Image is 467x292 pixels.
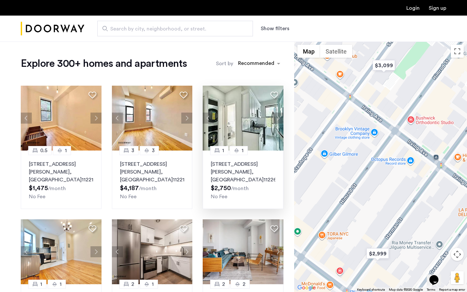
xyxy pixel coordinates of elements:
[40,280,42,288] span: 1
[203,219,283,284] img: 2016_638666715889673601.jpeg
[243,280,245,288] span: 2
[120,160,185,184] p: [STREET_ADDRESS][PERSON_NAME] 11221
[237,59,274,69] div: Recommended
[120,194,137,199] span: No Fee
[112,113,123,124] button: Previous apartment
[152,280,154,288] span: 1
[222,280,225,288] span: 2
[29,185,48,191] span: $1,475
[272,113,283,124] button: Next apartment
[427,266,448,286] iframe: chat widget
[21,246,32,257] button: Previous apartment
[364,246,391,261] div: $2,999
[203,113,214,124] button: Previous apartment
[29,194,45,199] span: No Fee
[21,219,102,284] img: 2012_638680378881248573.jpeg
[21,151,102,209] a: 0.51[STREET_ADDRESS][PERSON_NAME], [GEOGRAPHIC_DATA]11221No Fee
[131,147,134,154] span: 3
[90,246,102,257] button: Next apartment
[370,58,398,73] div: $3,099
[65,147,67,154] span: 1
[357,287,385,292] button: Keyboard shortcuts
[231,186,249,191] sub: /month
[211,185,231,191] span: $2,750
[261,25,289,32] button: Show or hide filters
[60,280,62,288] span: 1
[112,86,193,151] img: 2016_638508057423839647.jpeg
[272,246,283,257] button: Next apartment
[427,287,435,292] a: Terms
[112,246,123,257] button: Previous apartment
[203,246,214,257] button: Previous apartment
[439,287,465,292] a: Report a map error
[21,17,84,41] img: logo
[222,147,224,154] span: 1
[181,113,192,124] button: Next apartment
[429,6,446,11] a: Registration
[451,45,464,58] button: Toggle fullscreen view
[110,25,235,33] span: Search by city, neighborhood, or street.
[139,186,157,191] sub: /month
[48,186,66,191] sub: /month
[21,86,102,151] img: 2016_638508057422366955.jpeg
[296,284,317,292] a: Open this area in Google Maps (opens a new window)
[21,57,187,70] h1: Explore 300+ homes and apartments
[181,246,192,257] button: Next apartment
[21,113,32,124] button: Previous apartment
[120,185,139,191] span: $4,187
[203,86,283,151] img: 2014_638590860018821391.jpeg
[112,151,193,209] a: 33[STREET_ADDRESS][PERSON_NAME], [GEOGRAPHIC_DATA]11221No Fee
[90,113,102,124] button: Next apartment
[203,151,283,209] a: 11[STREET_ADDRESS][PERSON_NAME], [GEOGRAPHIC_DATA]11226No Fee
[211,194,227,199] span: No Fee
[131,280,134,288] span: 2
[97,21,253,36] input: Apartment Search
[112,219,193,284] img: 2013_638555502213642215.jpeg
[451,248,464,261] button: Map camera controls
[406,6,420,11] a: Login
[297,45,320,58] button: Show street map
[152,147,155,154] span: 3
[451,271,464,284] button: Drag Pegman onto the map to open Street View
[40,147,47,154] span: 0.5
[235,58,283,69] ng-select: sort-apartment
[320,45,352,58] button: Show satellite imagery
[216,60,233,67] label: Sort by
[389,288,423,291] span: Map data ©2025 Google
[242,147,244,154] span: 1
[21,17,84,41] a: Cazamio Logo
[29,160,93,184] p: [STREET_ADDRESS][PERSON_NAME] 11221
[296,284,317,292] img: Google
[211,160,275,184] p: [STREET_ADDRESS][PERSON_NAME] 11226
